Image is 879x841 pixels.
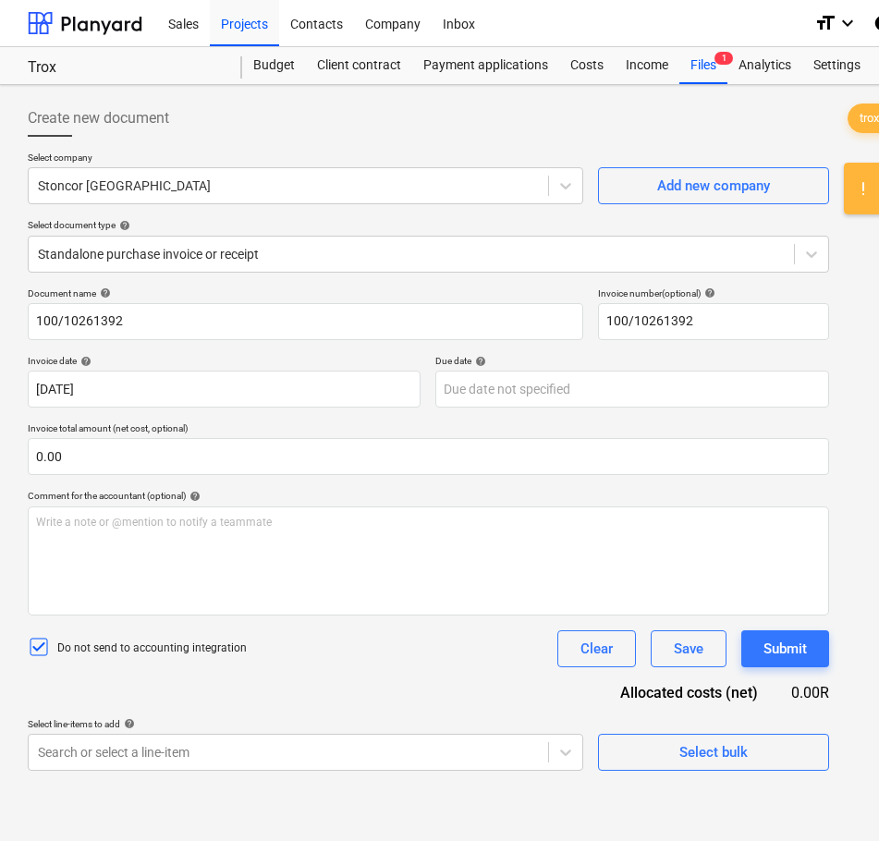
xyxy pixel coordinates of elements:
span: help [471,356,486,367]
div: Invoice date [28,355,421,367]
a: Analytics [727,47,802,84]
input: Due date not specified [435,371,828,408]
a: Client contract [306,47,412,84]
iframe: Chat Widget [787,752,879,841]
div: Files [679,47,727,84]
button: Submit [741,630,829,667]
button: Add new company [598,167,829,204]
span: help [120,718,135,729]
span: help [701,287,715,299]
div: Submit [763,637,807,661]
div: Save [674,637,703,661]
div: Comment for the accountant (optional) [28,490,829,502]
input: Document name [28,303,583,340]
a: Income [615,47,679,84]
input: Invoice date not specified [28,371,421,408]
div: Allocated costs (net) [589,682,787,703]
div: Select document type [28,219,829,231]
div: Invoice number (optional) [598,287,829,299]
button: Select bulk [598,734,829,771]
span: Create new document [28,107,169,129]
div: Add new company [657,174,770,198]
input: Invoice number [598,303,829,340]
div: Select line-items to add [28,718,583,730]
a: Files1 [679,47,727,84]
span: help [96,287,111,299]
a: Payment applications [412,47,559,84]
div: Document name [28,287,583,299]
span: 1 [714,52,733,65]
div: 0.00R [787,682,829,703]
span: help [116,220,130,231]
a: Costs [559,47,615,84]
p: Invoice total amount (net cost, optional) [28,422,829,438]
a: Settings [802,47,872,84]
div: Select bulk [679,740,748,764]
a: Budget [242,47,306,84]
span: help [186,491,201,502]
div: Trox [28,58,220,78]
input: Invoice total amount (net cost, optional) [28,438,829,475]
div: Due date [435,355,828,367]
p: Do not send to accounting integration [57,640,247,656]
button: Save [651,630,726,667]
i: format_size [814,12,836,34]
span: help [77,356,92,367]
i: keyboard_arrow_down [836,12,859,34]
p: Select company [28,152,583,167]
div: Clear [580,637,613,661]
button: Clear [557,630,636,667]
